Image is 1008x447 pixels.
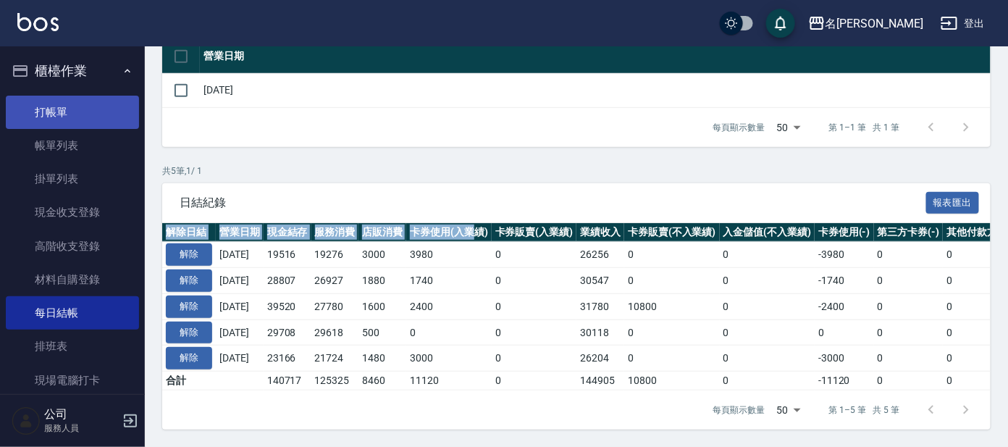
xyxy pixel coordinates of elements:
[771,108,806,147] div: 50
[935,10,991,37] button: 登出
[358,223,406,242] th: 店販消費
[358,268,406,294] td: 1880
[926,195,980,209] a: 報表匯出
[492,319,577,346] td: 0
[6,96,139,129] a: 打帳單
[874,242,944,268] td: 0
[17,13,59,31] img: Logo
[576,346,624,372] td: 26204
[6,196,139,229] a: 現金收支登錄
[166,322,212,344] button: 解除
[815,346,874,372] td: -3000
[6,296,139,330] a: 每日結帳
[406,223,492,242] th: 卡券使用(入業績)
[406,293,492,319] td: 2400
[874,319,944,346] td: 0
[264,293,311,319] td: 39520
[6,129,139,162] a: 帳單列表
[264,223,311,242] th: 現金結存
[311,319,359,346] td: 29618
[180,196,926,210] span: 日結紀錄
[166,270,212,292] button: 解除
[216,223,264,242] th: 營業日期
[720,372,815,390] td: 0
[829,121,899,134] p: 第 1–1 筆 共 1 筆
[200,40,991,74] th: 營業日期
[6,52,139,90] button: 櫃檯作業
[406,346,492,372] td: 3000
[311,293,359,319] td: 27780
[216,242,264,268] td: [DATE]
[874,268,944,294] td: 0
[311,242,359,268] td: 19276
[624,346,720,372] td: 0
[815,319,874,346] td: 0
[815,372,874,390] td: -11120
[624,242,720,268] td: 0
[492,293,577,319] td: 0
[624,372,720,390] td: 10800
[406,268,492,294] td: 1740
[162,223,216,242] th: 解除日結
[264,268,311,294] td: 28807
[216,319,264,346] td: [DATE]
[311,223,359,242] th: 服務消費
[720,223,815,242] th: 入金儲值(不入業績)
[815,268,874,294] td: -1740
[720,293,815,319] td: 0
[6,364,139,397] a: 現場電腦打卡
[12,406,41,435] img: Person
[874,223,944,242] th: 第三方卡券(-)
[200,73,991,107] td: [DATE]
[6,330,139,363] a: 排班表
[6,162,139,196] a: 掛單列表
[874,372,944,390] td: 0
[406,242,492,268] td: 3980
[162,164,991,177] p: 共 5 筆, 1 / 1
[713,404,765,417] p: 每頁顯示數量
[576,223,624,242] th: 業績收入
[624,223,720,242] th: 卡券販賣(不入業績)
[311,372,359,390] td: 125325
[576,242,624,268] td: 26256
[766,9,795,38] button: save
[492,372,577,390] td: 0
[44,407,118,422] h5: 公司
[815,293,874,319] td: -2400
[492,268,577,294] td: 0
[874,293,944,319] td: 0
[216,346,264,372] td: [DATE]
[216,293,264,319] td: [DATE]
[264,319,311,346] td: 29708
[713,121,765,134] p: 每頁顯示數量
[576,268,624,294] td: 30547
[492,223,577,242] th: 卡券販賣(入業績)
[358,293,406,319] td: 1600
[829,404,899,417] p: 第 1–5 筆 共 5 筆
[815,223,874,242] th: 卡券使用(-)
[44,422,118,435] p: 服務人員
[264,346,311,372] td: 23166
[264,372,311,390] td: 140717
[576,372,624,390] td: 144905
[720,319,815,346] td: 0
[926,192,980,214] button: 報表匯出
[874,346,944,372] td: 0
[358,372,406,390] td: 8460
[311,346,359,372] td: 21724
[166,296,212,318] button: 解除
[492,242,577,268] td: 0
[771,390,806,430] div: 50
[166,347,212,369] button: 解除
[624,319,720,346] td: 0
[264,242,311,268] td: 19516
[815,242,874,268] td: -3980
[358,319,406,346] td: 500
[826,14,923,33] div: 名[PERSON_NAME]
[624,268,720,294] td: 0
[216,268,264,294] td: [DATE]
[720,268,815,294] td: 0
[624,293,720,319] td: 10800
[358,346,406,372] td: 1480
[166,243,212,266] button: 解除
